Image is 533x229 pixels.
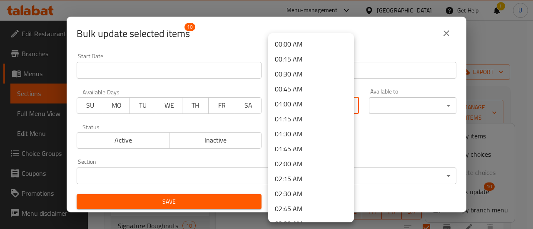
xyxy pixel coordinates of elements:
li: 00:30 AM [268,66,354,81]
li: 00:00 AM [268,37,354,52]
li: 02:45 AM [268,201,354,216]
li: 00:15 AM [268,52,354,66]
li: 01:00 AM [268,96,354,111]
li: 01:45 AM [268,141,354,156]
li: 01:15 AM [268,111,354,126]
li: 01:30 AM [268,126,354,141]
li: 02:15 AM [268,171,354,186]
li: 02:00 AM [268,156,354,171]
li: 02:30 AM [268,186,354,201]
li: 00:45 AM [268,81,354,96]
